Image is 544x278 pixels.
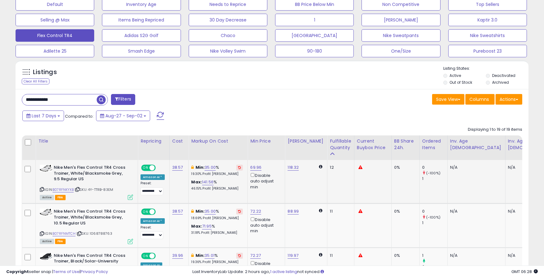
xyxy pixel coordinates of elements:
[330,165,349,170] div: 12
[54,253,129,277] b: Nike Men's Flex Control TR4 Cross Trainer, Black/Solar-University RED-Total Orange-Pale Ivory, 12...
[189,29,267,42] button: Chaco
[288,138,325,144] div: [PERSON_NAME]
[275,14,354,26] button: 1
[492,73,515,78] label: Deactivated
[422,165,447,170] div: 0
[357,138,389,151] div: Current Buybox Price
[54,165,129,184] b: Nike Men's Flex Control TR4 Cross Trainer, White/Blacksmoke Grey, 9.5 Regular US
[422,209,447,214] div: 0
[250,216,280,234] div: Disable auto adjust min
[450,138,503,151] div: Inv. Age [DEMOGRAPHIC_DATA]
[189,135,248,160] th: The percentage added to the cost of goods (COGS) that forms the calculator for Min & Max prices.
[155,253,165,258] span: OFF
[362,14,440,26] button: [PERSON_NAME]
[111,94,135,105] button: Filters
[191,224,243,235] div: %
[275,29,354,42] button: [GEOGRAPHIC_DATA]
[40,239,54,244] span: All listings currently available for purchase on Amazon
[196,208,205,214] b: Min:
[55,239,66,244] span: FBA
[102,45,181,57] button: Smash Edge
[394,209,415,214] div: 0%
[288,208,299,214] a: 88.99
[511,269,538,275] span: 2025-09-10 06:28 GMT
[196,252,205,258] b: Min:
[191,165,243,176] div: %
[450,253,500,258] div: N/A
[81,269,108,275] a: Privacy Policy
[448,45,527,57] button: Pureboost 23
[443,66,528,72] p: Listing States:
[141,138,167,144] div: Repricing
[155,209,165,214] span: OFF
[141,174,165,180] div: Amazon AI *
[191,138,245,144] div: Markup on Cost
[172,164,183,171] a: 38.57
[426,171,440,176] small: (-100%)
[191,209,243,220] div: %
[53,269,80,275] a: Terms of Use
[189,45,267,57] button: Nike Volley Swim
[288,252,298,259] a: 119.97
[432,94,464,105] button: Save View
[448,14,527,26] button: Kaptir 3.0
[205,164,216,171] a: 35.00
[142,253,150,258] span: ON
[102,29,181,42] button: Adidas S2G Golf
[16,14,94,26] button: Selling @ Max
[394,165,415,170] div: 0%
[288,164,299,171] a: 118.32
[202,223,212,229] a: 71.95
[275,45,354,57] button: 90-180
[155,165,165,171] span: OFF
[362,29,440,42] button: Nike Sweatpants
[422,253,447,258] div: 1
[189,14,267,26] button: 30 Day Decrease
[141,218,165,224] div: Amazon AI *
[172,208,183,214] a: 38.57
[450,209,500,214] div: N/A
[205,252,214,259] a: 35.01
[449,73,461,78] label: Active
[141,181,165,195] div: Preset:
[191,179,202,185] b: Max:
[191,223,202,229] b: Max:
[40,209,52,215] img: 412jcrsTWYL._SL40_.jpg
[250,172,280,190] div: Disable auto adjust min
[76,231,112,236] span: | SKU: 1068788763
[469,96,489,102] span: Columns
[449,80,472,85] label: Out of Stock
[202,179,214,185] a: 141.56
[6,269,108,275] div: seller snap | |
[492,80,509,85] label: Archived
[141,225,165,239] div: Preset:
[40,209,133,243] div: ASIN:
[196,164,205,170] b: Min:
[191,172,243,176] p: 19.30% Profit [PERSON_NAME]
[191,186,243,191] p: 46.15% Profit [PERSON_NAME]
[330,138,351,151] div: Fulfillable Quantity
[53,187,74,192] a: B07RFNKYXB
[16,29,94,42] button: Flex Control TR4
[16,45,94,57] button: Adilette 25
[362,45,440,57] button: One/Size
[465,94,495,105] button: Columns
[330,253,349,258] div: 11
[38,138,135,144] div: Title
[422,176,447,181] div: 1
[22,78,49,84] div: Clear All Filters
[448,29,527,42] button: Nike Sweatshirts
[33,68,57,77] h5: Listings
[394,138,417,151] div: BB Share 24h.
[40,195,54,200] span: All listings currently available for purchase on Amazon
[55,195,66,200] span: FBA
[450,165,500,170] div: N/A
[426,215,440,220] small: (-100%)
[40,165,52,172] img: 412jcrsTWYL._SL40_.jpg
[32,113,56,119] span: Last 7 Days
[191,216,243,220] p: 18.69% Profit [PERSON_NAME]
[40,165,133,199] div: ASIN:
[250,164,261,171] a: 69.96
[192,269,538,275] div: Last InventoryLab Update: 2 hours ago, not synced.
[172,252,183,259] a: 39.96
